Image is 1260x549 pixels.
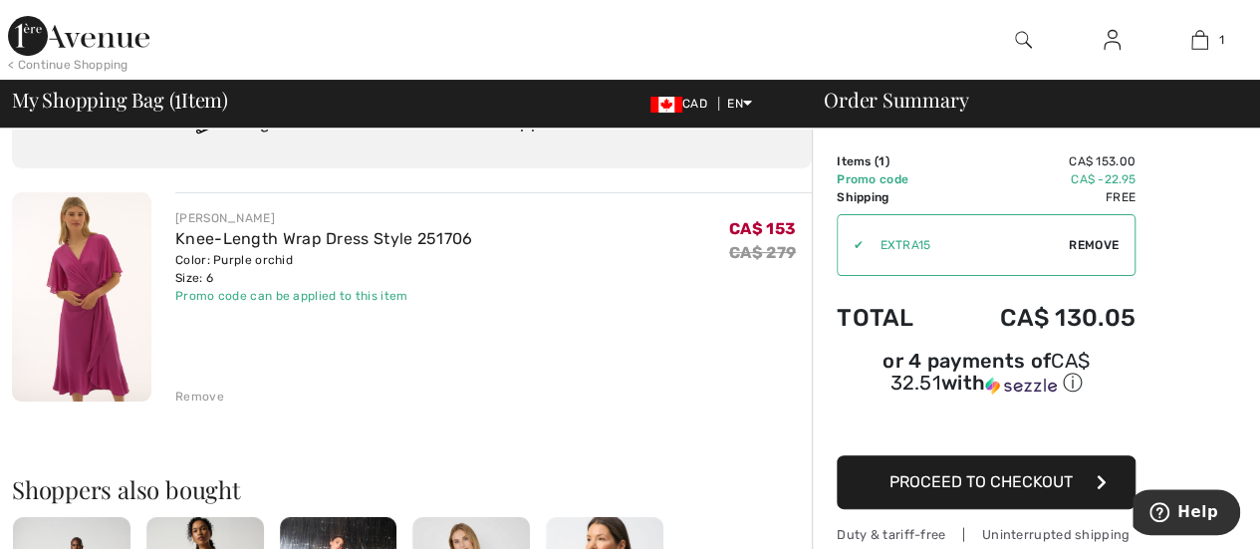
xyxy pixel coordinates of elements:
span: EN [727,97,752,111]
span: My Shopping Bag ( Item) [12,90,228,110]
s: CA$ 279 [729,243,796,262]
span: 1 [174,85,181,111]
img: Sezzle [985,377,1057,395]
a: 1 [1156,28,1243,52]
td: Free [945,188,1135,206]
span: Remove [1069,236,1119,254]
span: 1 [879,154,884,168]
span: CA$ 32.51 [889,349,1090,395]
td: CA$ 153.00 [945,152,1135,170]
div: Promo code can be applied to this item [175,287,473,305]
td: Total [837,284,945,352]
img: search the website [1015,28,1032,52]
div: Color: Purple orchid Size: 6 [175,251,473,287]
span: CA$ 153 [729,219,796,238]
div: [PERSON_NAME] [175,209,473,227]
a: Knee-Length Wrap Dress Style 251706 [175,229,473,248]
button: Proceed to Checkout [837,455,1135,509]
h2: Shoppers also bought [12,477,812,501]
span: Proceed to Checkout [889,472,1073,491]
div: ✔ [838,236,864,254]
div: Remove [175,388,224,406]
div: or 4 payments of with [837,352,1135,397]
img: My Bag [1191,28,1208,52]
iframe: Opens a widget where you can find more information [1133,489,1240,539]
span: CAD [650,97,715,111]
iframe: PayPal-paypal [837,404,1135,448]
a: Sign In [1088,28,1136,53]
div: < Continue Shopping [8,56,128,74]
div: Order Summary [800,90,1248,110]
img: My Info [1104,28,1121,52]
td: Shipping [837,188,945,206]
img: 1ère Avenue [8,16,149,56]
td: CA$ -22.95 [945,170,1135,188]
td: CA$ 130.05 [945,284,1135,352]
td: Items ( ) [837,152,945,170]
img: Canadian Dollar [650,97,682,113]
td: Promo code [837,170,945,188]
div: or 4 payments ofCA$ 32.51withSezzle Click to learn more about Sezzle [837,352,1135,404]
img: Knee-Length Wrap Dress Style 251706 [12,192,151,402]
div: Duty & tariff-free | Uninterrupted shipping [837,525,1135,544]
span: 1 [1218,31,1223,49]
input: Promo code [864,215,1069,275]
